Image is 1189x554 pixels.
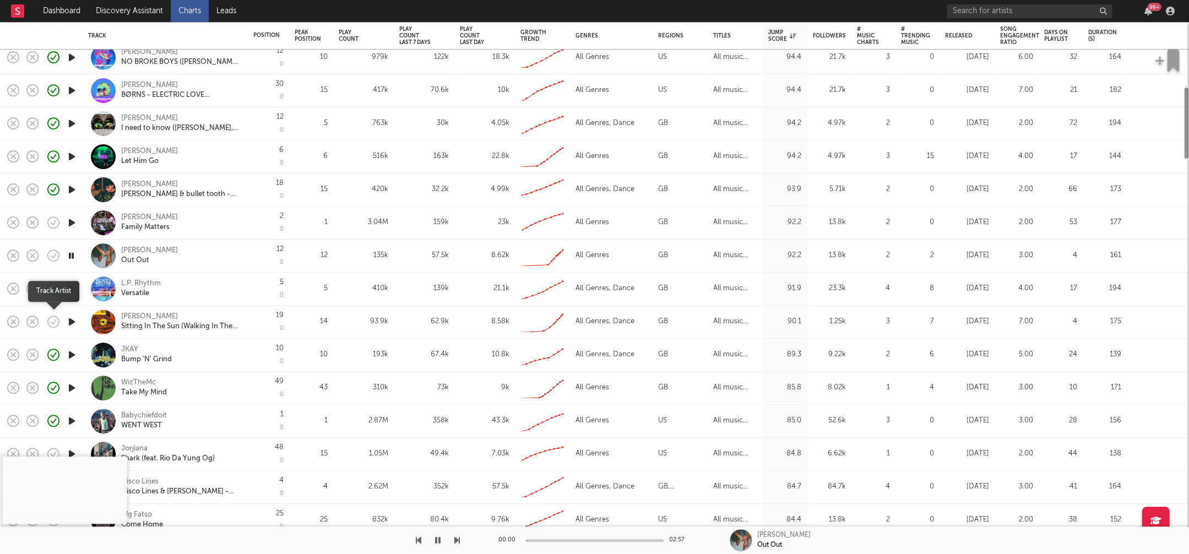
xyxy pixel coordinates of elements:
[460,447,509,460] div: 7.03k
[121,345,172,365] a: JKAYBump 'N' Grind
[121,47,240,67] a: [PERSON_NAME]NO BROKE BOYS ([PERSON_NAME] REMIX)
[121,322,240,332] div: Sitting In The Sun (Walking In The Rain)
[768,381,801,394] div: 85.8
[339,84,388,97] div: 417k
[280,213,284,220] div: 2
[1044,414,1077,427] div: 28
[856,381,889,394] div: 1
[1088,150,1121,163] div: 144
[121,510,163,530] a: Yfg FatsoCome Home
[576,348,634,361] div: All Genres, Dance
[339,282,388,295] div: 410k
[576,447,609,460] div: All Genres
[399,480,449,493] div: 352k
[856,249,889,262] div: 2
[713,32,752,39] div: Titles
[295,249,328,262] div: 12
[900,216,933,229] div: 0
[658,447,667,460] div: US
[658,381,668,394] div: GB
[1088,249,1121,262] div: 161
[576,381,609,394] div: All Genres
[460,51,509,64] div: 18.3k
[279,146,284,154] div: 6
[121,256,178,265] div: Out Out
[713,348,757,361] div: All music genres, Dance
[768,282,801,295] div: 91.9
[295,29,321,42] div: Peak Position
[658,480,732,493] div: GB, [GEOGRAPHIC_DATA]
[121,444,215,454] div: Jorjiana
[1000,282,1033,295] div: 4.00
[460,84,509,97] div: 10k
[856,282,889,295] div: 4
[900,381,933,394] div: 4
[1000,51,1033,64] div: 6.00
[339,216,388,229] div: 3.04M
[856,150,889,163] div: 3
[713,480,757,493] div: All music genres, Dance
[295,117,328,130] div: 5
[88,32,237,39] div: Track
[399,381,449,394] div: 73k
[812,51,845,64] div: 21.7k
[1000,26,1039,46] div: Song Engagement Ratio
[460,216,509,229] div: 23k
[713,183,757,196] div: All music genres, Dance
[944,348,989,361] div: [DATE]
[399,216,449,229] div: 159k
[658,32,697,39] div: Regions
[276,246,284,253] div: 12
[280,94,284,100] div: 0
[812,381,845,394] div: 8.02k
[658,282,668,295] div: GB
[295,282,328,295] div: 5
[856,216,889,229] div: 2
[658,117,668,130] div: GB
[1044,447,1077,460] div: 44
[812,447,845,460] div: 6.62k
[121,378,167,398] a: WizTheMcTake My Mind
[276,180,284,187] div: 18
[121,189,240,199] div: [PERSON_NAME] & bullet tooth - Lose Control
[576,414,609,427] div: All Genres
[460,315,509,328] div: 8.58k
[768,348,801,361] div: 89.3
[121,123,240,133] div: I need to know ([PERSON_NAME], [PERSON_NAME], [PERSON_NAME], [PERSON_NAME] Remix) [feat. Cru2]
[121,421,167,431] div: WENT WEST
[275,80,284,88] div: 30
[121,156,178,166] div: Let Him Go
[121,312,240,322] div: [PERSON_NAME]
[339,447,388,460] div: 1.05M
[713,51,757,64] div: All music genres
[121,477,240,487] div: Disco Lines
[295,315,328,328] div: 14
[121,246,178,256] div: [PERSON_NAME]
[1044,183,1077,196] div: 66
[295,51,328,64] div: 10
[339,29,372,42] div: Play Count
[280,226,284,232] div: 0
[280,411,284,418] div: 1
[276,113,284,121] div: 12
[1044,84,1077,97] div: 21
[121,213,178,222] div: [PERSON_NAME]
[121,289,161,298] div: Versatile
[121,411,167,431] a: BabychiefdoitWENT WEST
[295,480,328,493] div: 4
[280,61,284,67] div: 0
[339,480,388,493] div: 2.62M
[713,216,757,229] div: All music genres
[900,480,933,493] div: 0
[279,477,284,484] div: 4
[460,249,509,262] div: 8.62k
[121,80,240,90] div: [PERSON_NAME]
[1088,315,1121,328] div: 175
[280,359,284,365] div: 0
[576,216,609,229] div: All Genres
[121,180,240,189] div: [PERSON_NAME]
[1000,249,1033,262] div: 3.00
[280,160,284,166] div: 0
[1000,447,1033,460] div: 2.00
[768,216,801,229] div: 92.2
